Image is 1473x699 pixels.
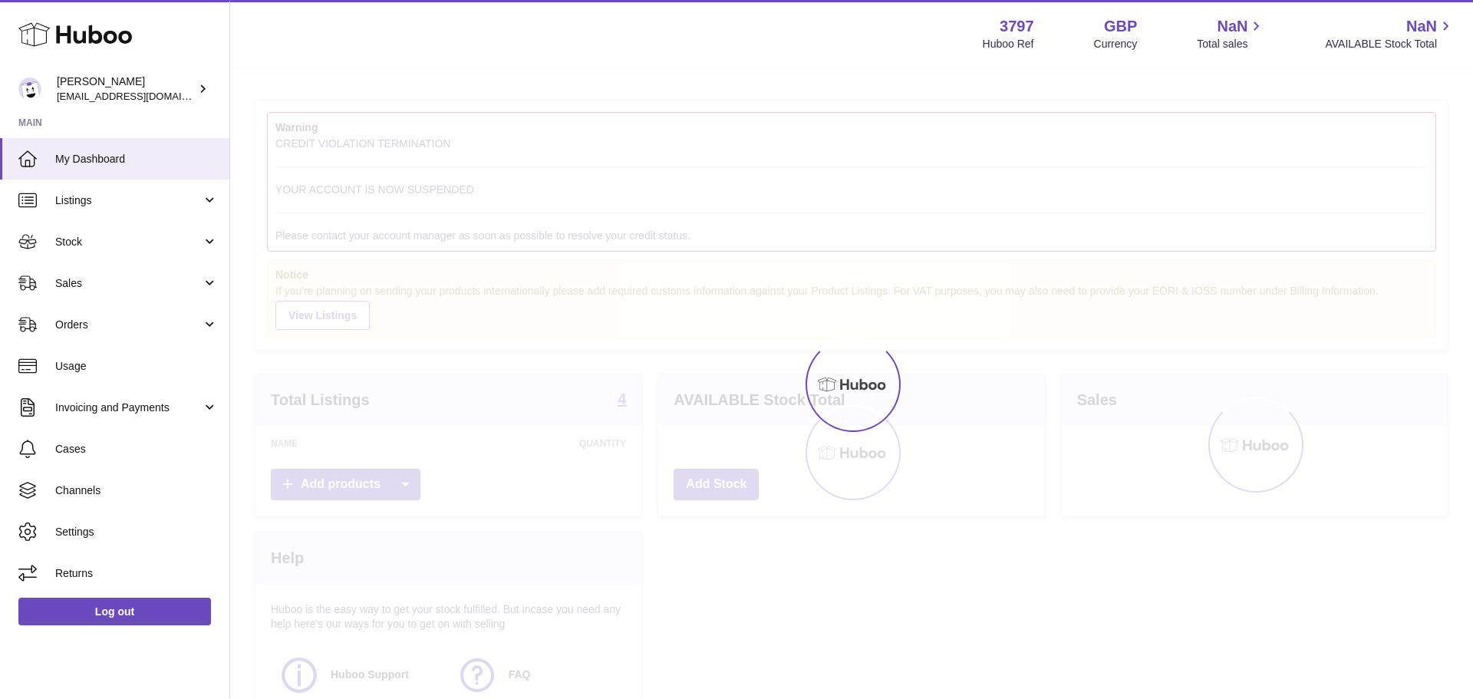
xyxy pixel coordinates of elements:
[55,152,218,167] span: My Dashboard
[1000,16,1034,37] strong: 3797
[1217,16,1247,37] span: NaN
[55,193,202,208] span: Listings
[1406,16,1437,37] span: NaN
[57,74,195,104] div: [PERSON_NAME]
[55,318,202,332] span: Orders
[55,401,202,415] span: Invoicing and Payments
[55,276,202,291] span: Sales
[1197,16,1265,51] a: NaN Total sales
[18,77,41,101] img: internalAdmin-3797@internal.huboo.com
[55,359,218,374] span: Usage
[983,37,1034,51] div: Huboo Ref
[55,483,218,498] span: Channels
[55,566,218,581] span: Returns
[55,235,202,249] span: Stock
[55,442,218,457] span: Cases
[18,598,211,625] a: Log out
[1325,16,1455,51] a: NaN AVAILABLE Stock Total
[1104,16,1137,37] strong: GBP
[1325,37,1455,51] span: AVAILABLE Stock Total
[1094,37,1138,51] div: Currency
[1197,37,1265,51] span: Total sales
[57,90,226,102] span: [EMAIL_ADDRESS][DOMAIN_NAME]
[55,525,218,539] span: Settings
